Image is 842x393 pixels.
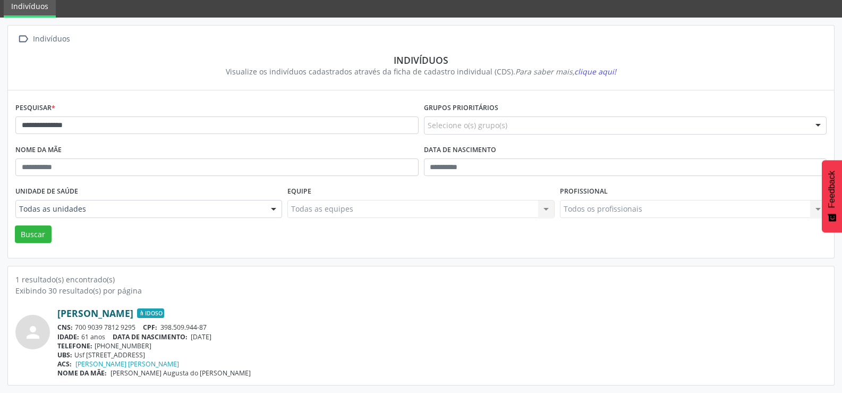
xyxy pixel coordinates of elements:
[424,142,496,158] label: Data de nascimento
[57,307,133,319] a: [PERSON_NAME]
[57,359,72,369] span: ACS:
[424,100,498,116] label: Grupos prioritários
[75,359,179,369] a: [PERSON_NAME] [PERSON_NAME]
[822,160,842,232] button: Feedback - Mostrar pesquisa
[15,183,78,200] label: Unidade de saúde
[23,66,819,77] div: Visualize os indivíduos cadastrados através da ficha de cadastro individual (CDS).
[560,183,608,200] label: Profissional
[57,332,827,341] div: 61 anos
[23,323,42,342] i: person
[137,308,164,318] span: Idoso
[57,323,827,332] div: 700 9039 7812 9295
[57,323,73,332] span: CNS:
[15,31,72,47] a:  Indivíduos
[57,341,827,350] div: [PHONE_NUMBER]
[574,66,616,77] span: clique aqui!
[15,142,62,158] label: Nome da mãe
[57,332,79,341] span: IDADE:
[57,350,827,359] div: Usf [STREET_ADDRESS]
[57,369,107,378] span: NOME DA MÃE:
[191,332,211,341] span: [DATE]
[287,183,311,200] label: Equipe
[827,171,837,208] span: Feedback
[15,274,827,285] div: 1 resultado(s) encontrado(s)
[515,66,616,77] i: Para saber mais,
[15,100,55,116] label: Pesquisar
[57,341,92,350] span: TELEFONE:
[15,31,31,47] i: 
[143,323,157,332] span: CPF:
[57,350,72,359] span: UBS:
[428,120,507,131] span: Selecione o(s) grupo(s)
[15,285,827,296] div: Exibindo 30 resultado(s) por página
[113,332,188,341] span: DATA DE NASCIMENTO:
[31,31,72,47] div: Indivíduos
[160,323,207,332] span: 398.509.944-87
[110,369,251,378] span: [PERSON_NAME] Augusta do [PERSON_NAME]
[19,204,260,214] span: Todas as unidades
[23,54,819,66] div: Indivíduos
[15,225,52,244] button: Buscar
